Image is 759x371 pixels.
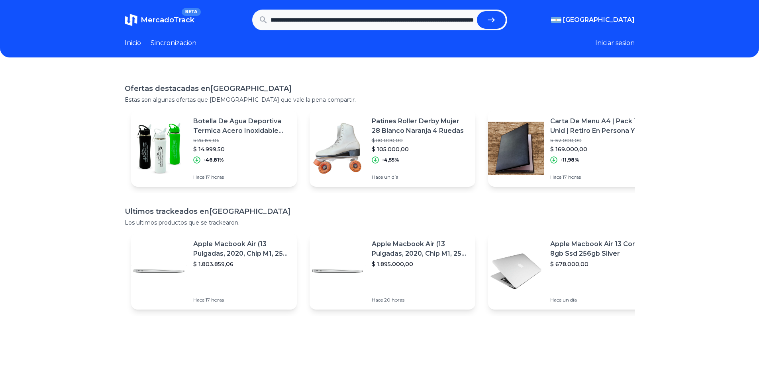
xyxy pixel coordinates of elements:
[488,120,544,176] img: Featured image
[151,38,196,48] a: Sincronizacion
[551,17,561,23] img: Argentina
[372,174,469,180] p: Hace un día
[125,38,141,48] a: Inicio
[563,15,635,25] span: [GEOGRAPHIC_DATA]
[182,8,200,16] span: BETA
[125,14,194,26] a: MercadoTrackBETA
[193,239,290,259] p: Apple Macbook Air (13 Pulgadas, 2020, Chip M1, 256 Gb De Ssd, 8 Gb De Ram) - Plata
[204,157,224,163] p: -46,81%
[550,174,647,180] p: Hace 17 horas
[550,145,647,153] p: $ 169.000,00
[125,14,137,26] img: MercadoTrack
[595,38,635,48] button: Iniciar sesion
[131,110,297,187] a: Featured imageBotella De Agua Deportiva Termica Acero Inoxidable 750 Ml$ 28.199,06$ 14.999,50-46,...
[310,243,365,299] img: Featured image
[125,83,635,94] h1: Ofertas destacadas en [GEOGRAPHIC_DATA]
[488,233,654,310] a: Featured imageApple Macbook Air 13 Core I5 8gb Ssd 256gb Silver$ 678.000,00Hace un día
[550,260,647,268] p: $ 678.000,00
[310,233,475,310] a: Featured imageApple Macbook Air (13 Pulgadas, 2020, Chip M1, 256 Gb De Ssd, 8 Gb De Ram) - Plata$...
[382,157,399,163] p: -4,55%
[550,239,647,259] p: Apple Macbook Air 13 Core I5 8gb Ssd 256gb Silver
[488,243,544,299] img: Featured image
[550,297,647,303] p: Hace un día
[372,239,469,259] p: Apple Macbook Air (13 Pulgadas, 2020, Chip M1, 256 Gb De Ssd, 8 Gb De Ram) - Plata
[310,120,365,176] img: Featured image
[131,120,187,176] img: Featured image
[125,206,635,217] h1: Ultimos trackeados en [GEOGRAPHIC_DATA]
[551,15,635,25] button: [GEOGRAPHIC_DATA]
[125,96,635,104] p: Estas son algunas ofertas que [DEMOGRAPHIC_DATA] que vale la pena compartir.
[193,174,290,180] p: Hace 17 horas
[193,297,290,303] p: Hace 17 horas
[372,116,469,136] p: Patines Roller Derby Mujer 28 Blanco Naranja 4 Ruedas
[131,243,187,299] img: Featured image
[550,137,647,144] p: $ 192.000,00
[193,145,290,153] p: $ 14.999,50
[131,233,297,310] a: Featured imageApple Macbook Air (13 Pulgadas, 2020, Chip M1, 256 Gb De Ssd, 8 Gb De Ram) - Plata$...
[141,16,194,24] span: MercadoTrack
[561,157,579,163] p: -11,98%
[372,145,469,153] p: $ 105.000,00
[488,110,654,187] a: Featured imageCarta De Menu A4 | Pack 10 Unid | Retiro En Persona Y [PERSON_NAME]$ 192.000,00$ 16...
[193,260,290,268] p: $ 1.803.859,06
[372,137,469,144] p: $ 110.000,00
[372,297,469,303] p: Hace 20 horas
[372,260,469,268] p: $ 1.895.000,00
[193,137,290,144] p: $ 28.199,06
[193,116,290,136] p: Botella De Agua Deportiva Termica Acero Inoxidable 750 Ml
[550,116,647,136] p: Carta De Menu A4 | Pack 10 Unid | Retiro En Persona Y [PERSON_NAME]
[310,110,475,187] a: Featured imagePatines Roller Derby Mujer 28 Blanco Naranja 4 Ruedas$ 110.000,00$ 105.000,00-4,55%...
[125,219,635,227] p: Los ultimos productos que se trackearon.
